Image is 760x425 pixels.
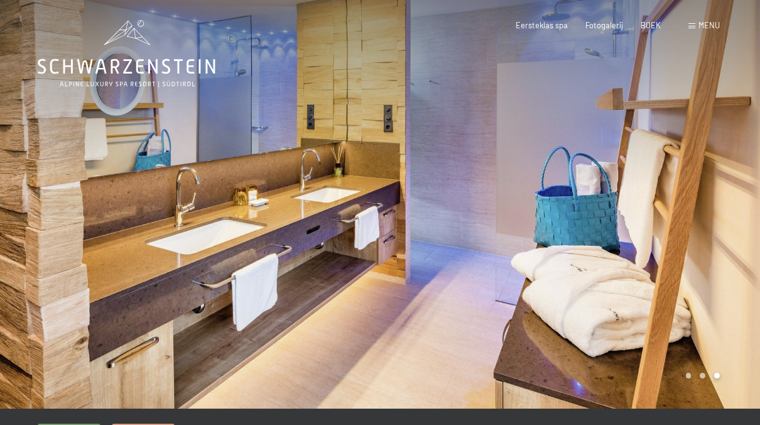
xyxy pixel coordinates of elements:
[585,20,623,30] a: Fotogalerij
[698,20,720,30] span: Menu
[516,20,568,30] a: Eersteklas spa
[641,20,661,30] a: BOEK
